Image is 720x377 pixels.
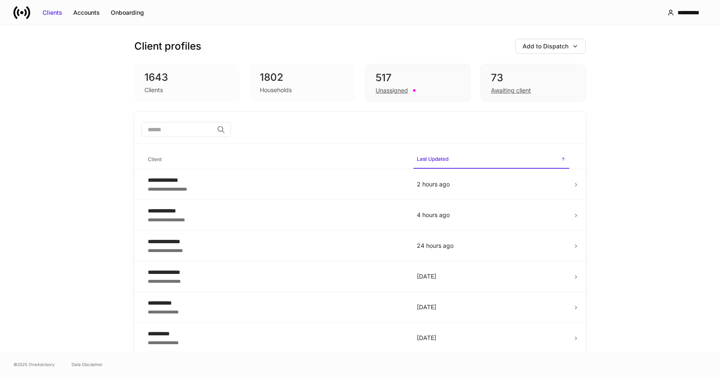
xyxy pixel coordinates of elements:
[43,8,62,17] div: Clients
[73,8,100,17] div: Accounts
[413,151,569,169] span: Last Updated
[417,272,566,281] p: [DATE]
[417,180,566,188] p: 2 hours ago
[491,71,575,85] div: 73
[417,155,448,163] h6: Last Updated
[417,211,566,219] p: 4 hours ago
[111,8,144,17] div: Onboarding
[480,64,586,102] div: 73Awaiting client
[491,86,531,95] div: Awaiting client
[417,303,566,311] p: [DATE]
[376,86,408,95] div: Unassigned
[144,71,229,84] div: 1643
[72,361,103,368] a: Data Disclaimer
[68,6,105,19] button: Accounts
[523,42,568,50] div: Add to Dispatch
[260,86,292,94] div: Households
[417,334,566,342] p: [DATE]
[515,39,586,54] button: Add to Dispatch
[37,6,68,19] button: Clients
[148,155,162,163] h6: Client
[13,361,55,368] span: © 2025 OneAdvisory
[134,40,201,53] h3: Client profiles
[376,71,460,85] div: 517
[144,86,163,94] div: Clients
[144,151,407,168] span: Client
[260,71,345,84] div: 1802
[365,64,470,102] div: 517Unassigned
[105,6,149,19] button: Onboarding
[417,242,566,250] p: 24 hours ago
